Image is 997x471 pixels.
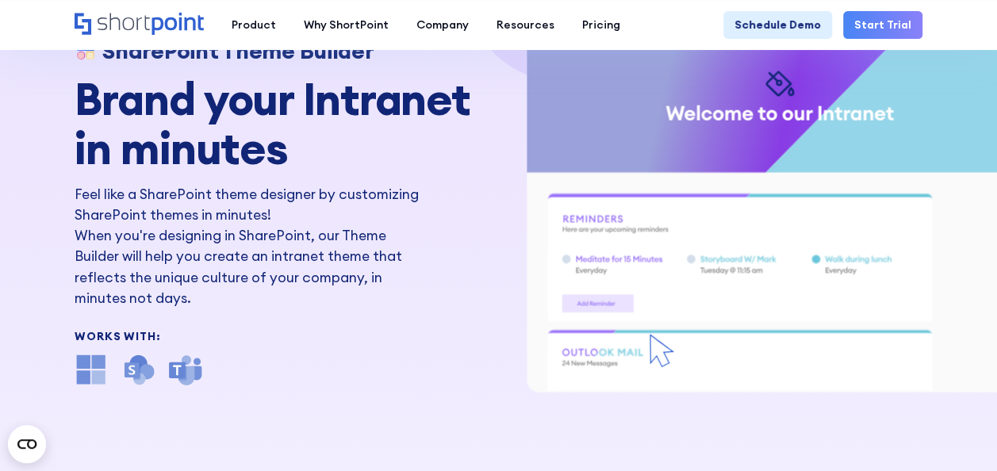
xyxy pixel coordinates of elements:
[75,184,419,226] h2: Feel like a SharePoint theme designer by customizing SharePoint themes in minutes!
[403,11,483,39] a: Company
[75,331,491,342] div: Works With:
[102,38,374,63] h1: SharePoint Theme Builder
[169,353,202,386] img: microsoft teams icon
[122,353,155,386] img: SharePoint icon
[483,11,569,39] a: Resources
[416,17,469,33] div: Company
[8,425,46,463] button: Open CMP widget
[843,11,922,39] a: Start Trial
[75,71,470,176] strong: Brand your Intranet in minutes
[75,13,204,36] a: Home
[218,11,290,39] a: Product
[304,17,389,33] div: Why ShortPoint
[711,287,997,471] div: Widget četu
[75,225,419,308] p: When you're designing in SharePoint, our Theme Builder will help you create an intranet theme tha...
[711,287,997,471] iframe: Chat Widget
[723,11,832,39] a: Schedule Demo
[75,353,108,386] img: microsoft office icon
[582,17,620,33] div: Pricing
[232,17,276,33] div: Product
[497,17,554,33] div: Resources
[290,11,403,39] a: Why ShortPoint
[569,11,635,39] a: Pricing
